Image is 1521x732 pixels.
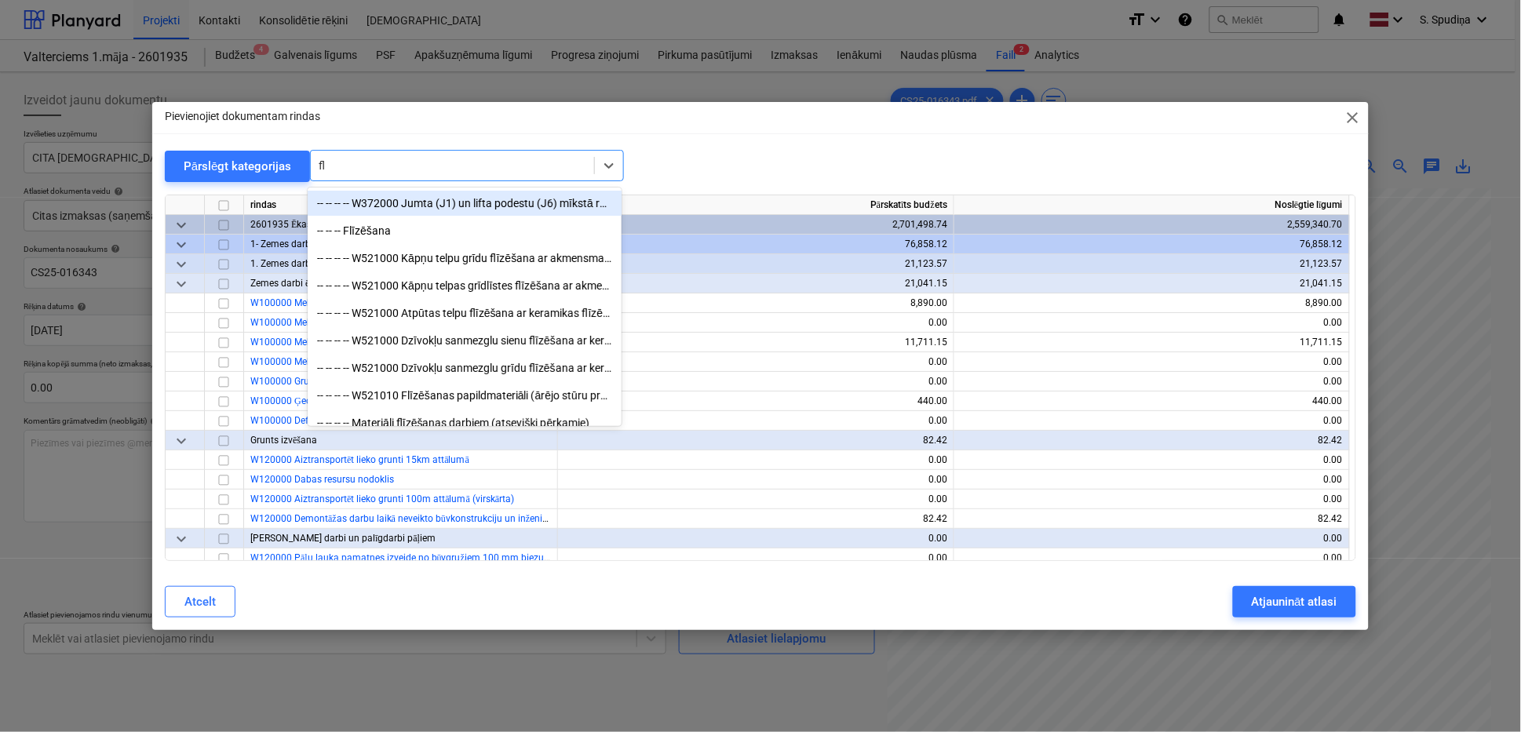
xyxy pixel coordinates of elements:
[250,317,756,328] a: W100000 Mehanizēta būvbedres padziļināšana izrokot būvniecībai nederīgo grunti un piebēršana ar t...
[244,195,558,215] div: rindas
[961,215,1343,235] div: 2,559,340.70
[1443,657,1521,732] iframe: Chat Widget
[250,337,819,348] a: W100000 Mehanizēta būvbedres aizbēršana ar esošo grunti, pēc betonēšanas un hidroizolācijas darbu...
[564,293,947,313] div: 8,890.00
[564,235,947,254] div: 76,858.12
[564,333,947,352] div: 11,711.15
[308,218,622,243] div: -- -- -- Flīzēšana
[961,470,1343,490] div: 0.00
[250,219,348,230] span: 2601935 Ēkas budžets
[564,548,947,568] div: 0.00
[558,195,954,215] div: Pārskatīts budžets
[954,195,1350,215] div: Noslēgtie līgumi
[308,410,622,435] div: -- -- -- -- Materiāli flīzēšanas darbiem (atsevišķi pērkamie)
[250,474,394,485] a: W120000 Dabas resursu nodoklis
[172,432,191,450] span: keyboard_arrow_down
[564,470,947,490] div: 0.00
[250,258,332,269] span: 1. Zemes darbi ēkai
[564,431,947,450] div: 82.42
[165,151,311,182] button: Pārslēgt kategorijas
[308,191,622,216] div: -- -- -- -- W372000 Jumta (J1) un lifta podestu (J6) mīkstā ruļļu seguma uzkausēšana 2 kārtās, ie...
[564,490,947,509] div: 0.00
[250,533,436,544] span: Zemes darbi un palīgdarbi pāļiem
[961,313,1343,333] div: 0.00
[250,435,317,446] span: Grunts izvēšana
[961,411,1343,431] div: 0.00
[308,355,622,381] div: -- -- -- -- W521000 Dzīvokļu sanmezglu grīdu flīzēšana ar keramikas flīzēm (darbs)
[165,108,320,125] p: Pievienojiet dokumentam rindas
[564,254,947,274] div: 21,123.57
[172,216,191,235] span: keyboard_arrow_down
[308,300,622,326] div: -- -- -- -- W521000 Atpūtas telpu flīzēšana ar keramikas flīzēm (darbs)
[250,297,569,308] a: W100000 Mehanizēta būvbedres rakšana līdz 400mm virs projekta atzīmes
[184,156,292,177] div: Pārslēgt kategorijas
[961,235,1343,254] div: 76,858.12
[961,509,1343,529] div: 82.42
[961,431,1343,450] div: 82.42
[564,215,947,235] div: 2,701,498.74
[308,328,622,353] div: -- -- -- -- W521000 Dzīvokļu sanmezglu sienu flīzēšana ar keramikas flīzēm(darbs)
[961,529,1343,548] div: 0.00
[961,352,1343,372] div: 0.00
[564,391,947,411] div: 440.00
[165,586,235,617] button: Atcelt
[250,493,514,504] a: W120000 Aiztransportēt lieko grunti 100m attālumā (virskārta)
[564,450,947,470] div: 0.00
[250,395,504,406] a: W100000 Ģeodēziskā uzmērīšana, dokumentu noformēšana
[250,513,618,524] a: W120000 Demontāžas darbu laikā neveikto būvkonstrukciju un inženiertīklu demontāža
[564,352,947,372] div: 0.00
[564,411,947,431] div: 0.00
[1252,592,1337,612] div: Atjaunināt atlasi
[250,239,372,249] span: 1- Zemes darbi un pamatnes
[1344,108,1362,127] span: close
[250,552,556,563] a: W120000 Pāļu lauka pamatnes izveide no būvgružiem 100 mm biezumā
[184,592,216,612] div: Atcelt
[250,376,861,387] a: W100000 Grunts blietēšana pa kārtām ar mehanizētām rokas blietēm pēc betonēšanas un hidroizolācij...
[961,274,1343,293] div: 21,041.15
[308,273,622,298] div: -- -- -- -- W521000 Kāpņu telpas grīdlīstes flīzēšana ar akmensmasas flīzēm (darbs)
[564,509,947,529] div: 82.42
[250,356,834,367] a: W100000 Mehanizēta būvbedres aizbēršana ar tīro smilti (30%), pēc betonēšanas un hidroizolācijas ...
[564,274,947,293] div: 21,041.15
[961,450,1343,470] div: 0.00
[961,391,1343,411] div: 440.00
[172,255,191,274] span: keyboard_arrow_down
[961,548,1343,568] div: 0.00
[961,372,1343,391] div: 0.00
[1233,586,1356,617] button: Atjaunināt atlasi
[308,246,622,271] div: -- -- -- -- W521000 Kāpņu telpu grīdu flīzēšana ar akmensmasas flīzēm (darbs)
[250,278,322,289] span: Zemes darbi ēkai
[961,333,1343,352] div: 11,711.15
[564,372,947,391] div: 0.00
[250,415,554,426] a: W100000 Deformācijas moduļa mērījums (būvbedres grunts pretestība)
[564,529,947,548] div: 0.00
[564,313,947,333] div: 0.00
[172,530,191,548] span: keyboard_arrow_down
[172,235,191,254] span: keyboard_arrow_down
[250,454,469,465] a: W120000 Aiztransportēt lieko grunti 15km attālumā
[308,383,622,408] div: -- -- -- -- W521010 Flīzēšanas papildmateriāli (ārējo stūru profili, krustiņi, izlīdzināšanas ķīļi)
[961,293,1343,313] div: 8,890.00
[961,490,1343,509] div: 0.00
[961,254,1343,274] div: 21,123.57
